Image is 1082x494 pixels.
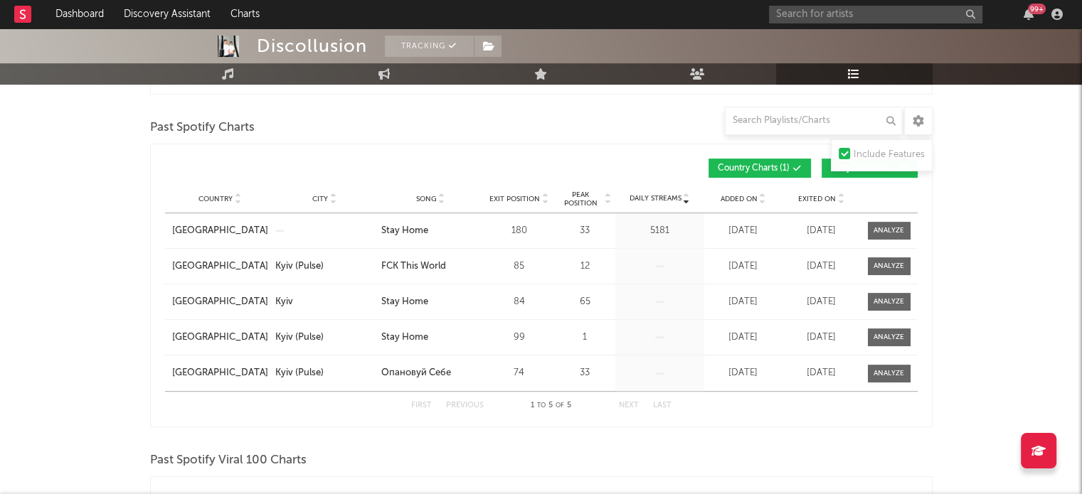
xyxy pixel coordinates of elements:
div: 33 [558,366,612,380]
div: 1 5 5 [512,397,590,414]
div: 65 [558,295,612,309]
div: [DATE] [786,224,857,238]
span: Past Spotify Viral 100 Charts [150,452,307,469]
button: Last [653,402,672,409]
div: Discollusion [257,36,367,57]
div: [DATE] [786,366,857,380]
div: [DATE] [708,295,779,309]
a: Stay Home [381,331,480,345]
a: Kyiv [275,295,374,309]
div: 5181 [619,224,701,238]
button: First [411,402,432,409]
input: Search Playlists/Charts [725,107,903,135]
div: Include Features [854,146,925,163]
div: [DATE] [708,331,779,345]
div: Kyiv (Pulse) [275,259,324,274]
span: Exit Position [489,195,540,203]
div: 99 + [1028,4,1046,14]
div: Kyiv [275,295,293,309]
div: [DATE] [708,366,779,380]
a: Kyiv (Pulse) [275,259,374,274]
a: Опановуй Себе [381,366,480,380]
div: Kyiv (Pulse) [275,331,324,345]
div: 1 [558,331,612,345]
span: Country [198,195,233,203]
div: 12 [558,259,612,274]
input: Search for artists [769,6,982,23]
span: Song [416,195,437,203]
div: Stay Home [381,331,428,345]
div: 33 [558,224,612,238]
a: [GEOGRAPHIC_DATA] [172,224,268,238]
a: FCK This World [381,259,480,274]
div: [DATE] [708,224,779,238]
span: of [556,402,564,409]
div: [DATE] [786,295,857,309]
span: Peak Position [558,190,603,208]
span: Country Charts ( 1 ) [718,164,790,173]
a: [GEOGRAPHIC_DATA] [172,331,268,345]
div: 99 [487,331,551,345]
span: Exited On [798,195,836,203]
a: [GEOGRAPHIC_DATA] [172,259,268,274]
button: Country Charts(1) [709,159,811,178]
div: Kyiv (Pulse) [275,366,324,380]
button: Previous [446,402,484,409]
button: City Charts(4) [822,159,918,178]
div: Stay Home [381,224,428,238]
a: Stay Home [381,295,480,309]
span: City [312,195,328,203]
span: Added On [721,195,758,203]
div: [DATE] [786,259,857,274]
div: 74 [487,366,551,380]
div: [DATE] [708,259,779,274]
a: Kyiv (Pulse) [275,331,374,345]
span: to [537,402,546,409]
div: [DATE] [786,331,857,345]
button: Tracking [385,36,474,57]
a: Stay Home [381,224,480,238]
div: Stay Home [381,295,428,309]
div: Опановуй Себе [381,366,451,380]
a: Kyiv (Pulse) [275,366,374,380]
div: 84 [487,295,551,309]
div: 85 [487,259,551,274]
div: 180 [487,224,551,238]
a: [GEOGRAPHIC_DATA] [172,295,268,309]
span: Past Spotify Charts [150,119,255,136]
button: Next [619,402,639,409]
button: 99+ [1024,9,1034,20]
span: Daily Streams [630,193,681,204]
a: [GEOGRAPHIC_DATA] [172,366,268,380]
div: FCK This World [381,259,446,274]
